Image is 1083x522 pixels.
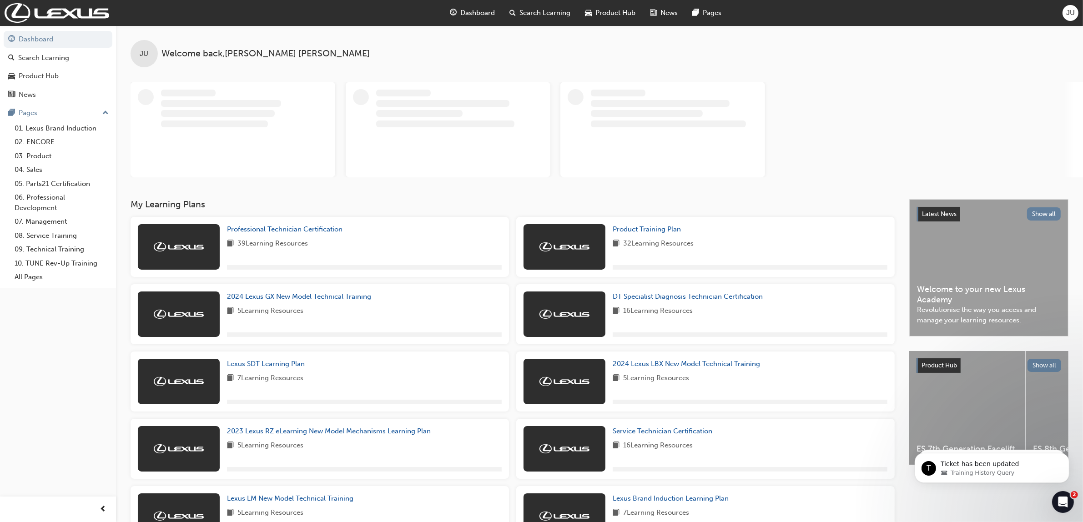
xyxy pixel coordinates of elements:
[613,360,760,368] span: 2024 Lexus LBX New Model Technical Training
[102,107,109,119] span: up-icon
[613,440,620,452] span: book-icon
[140,49,149,59] span: JU
[685,4,729,22] a: pages-iconPages
[613,507,620,519] span: book-icon
[154,377,204,386] img: Trak
[11,177,112,191] a: 05. Parts21 Certification
[227,306,234,317] span: book-icon
[4,50,112,66] a: Search Learning
[19,108,37,118] div: Pages
[11,229,112,243] a: 08. Service Training
[613,494,729,502] span: Lexus Brand Induction Learning Plan
[8,35,15,44] span: guage-icon
[227,427,431,435] span: 2023 Lexus RZ eLearning New Model Mechanisms Learning Plan
[613,224,685,235] a: Product Training Plan
[8,72,15,80] span: car-icon
[18,53,69,63] div: Search Learning
[4,68,112,85] a: Product Hub
[520,8,571,18] span: Search Learning
[917,207,1061,221] a: Latest NewsShow all
[237,238,308,250] span: 39 Learning Resources
[1071,491,1078,498] span: 2
[11,191,112,215] a: 06. Professional Development
[613,306,620,317] span: book-icon
[623,507,689,519] span: 7 Learning Resources
[613,292,763,301] span: DT Specialist Diagnosis Technician Certification
[623,440,693,452] span: 16 Learning Resources
[909,351,1025,465] a: ES 7th Generation Facelift
[461,8,495,18] span: Dashboard
[8,109,15,117] span: pages-icon
[154,242,204,251] img: Trak
[227,373,234,384] span: book-icon
[613,291,766,302] a: DT Specialist Diagnosis Technician Certification
[1063,5,1078,21] button: JU
[19,71,59,81] div: Product Hub
[11,215,112,229] a: 07. Management
[154,512,204,521] img: Trak
[227,224,346,235] a: Professional Technician Certification
[585,7,592,19] span: car-icon
[613,427,712,435] span: Service Technician Certification
[917,358,1061,373] a: Product HubShow all
[539,512,589,521] img: Trak
[578,4,643,22] a: car-iconProduct Hub
[539,242,589,251] img: Trak
[100,504,107,515] span: prev-icon
[661,8,678,18] span: News
[613,359,764,369] a: 2024 Lexus LBX New Model Technical Training
[11,270,112,284] a: All Pages
[227,507,234,519] span: book-icon
[450,7,457,19] span: guage-icon
[1052,491,1074,513] iframe: Intercom live chat
[909,199,1068,336] a: Latest NewsShow allWelcome to your new Lexus AcademyRevolutionise the way you access and manage y...
[8,54,15,62] span: search-icon
[539,444,589,453] img: Trak
[693,7,700,19] span: pages-icon
[917,305,1061,325] span: Revolutionise the way you access and manage your learning resources.
[237,373,303,384] span: 7 Learning Resources
[922,210,957,218] span: Latest News
[539,310,589,319] img: Trak
[623,238,694,250] span: 32 Learning Resources
[596,8,636,18] span: Product Hub
[227,440,234,452] span: book-icon
[623,306,693,317] span: 16 Learning Resources
[227,225,343,233] span: Professional Technician Certification
[613,373,620,384] span: book-icon
[643,4,685,22] a: news-iconNews
[1028,359,1062,372] button: Show all
[11,242,112,256] a: 09. Technical Training
[227,292,371,301] span: 2024 Lexus GX New Model Technical Training
[8,91,15,99] span: news-icon
[237,440,303,452] span: 5 Learning Resources
[4,105,112,121] button: Pages
[11,163,112,177] a: 04. Sales
[539,377,589,386] img: Trak
[613,238,620,250] span: book-icon
[623,373,689,384] span: 5 Learning Resources
[4,31,112,48] a: Dashboard
[11,135,112,149] a: 02. ENCORE
[443,4,503,22] a: guage-iconDashboard
[703,8,722,18] span: Pages
[613,493,732,504] a: Lexus Brand Induction Learning Plan
[4,86,112,103] a: News
[613,426,716,437] a: Service Technician Certification
[5,3,109,23] img: Trak
[650,7,657,19] span: news-icon
[227,291,375,302] a: 2024 Lexus GX New Model Technical Training
[227,359,308,369] a: Lexus SDT Learning Plan
[901,434,1083,497] iframe: Intercom notifications message
[154,310,204,319] img: Trak
[227,426,434,437] a: 2023 Lexus RZ eLearning New Model Mechanisms Learning Plan
[503,4,578,22] a: search-iconSearch Learning
[131,199,895,210] h3: My Learning Plans
[613,225,681,233] span: Product Training Plan
[227,238,234,250] span: book-icon
[11,256,112,271] a: 10. TUNE Rev-Up Training
[1027,207,1061,221] button: Show all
